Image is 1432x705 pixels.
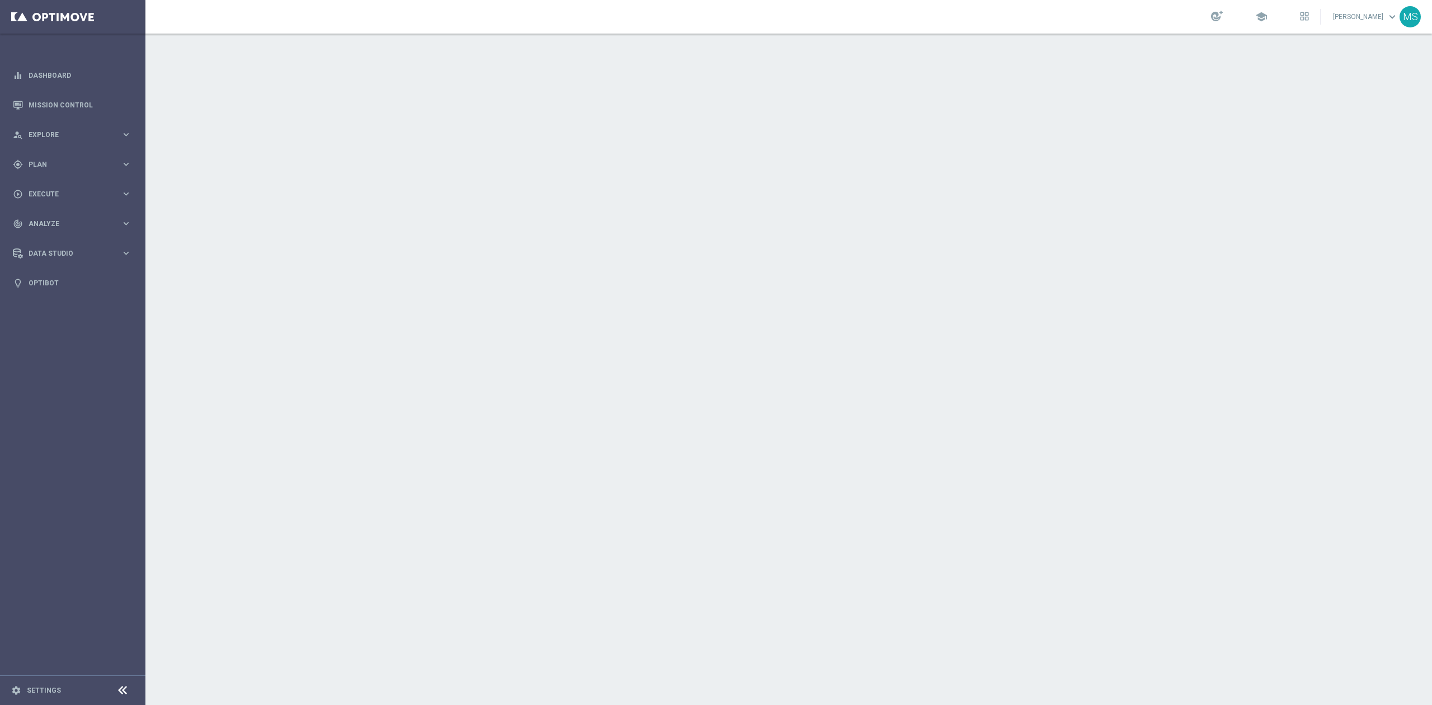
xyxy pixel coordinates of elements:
i: track_changes [13,219,23,229]
i: equalizer [13,70,23,81]
button: gps_fixed Plan keyboard_arrow_right [12,160,132,169]
div: Optibot [13,268,131,298]
button: Data Studio keyboard_arrow_right [12,249,132,258]
span: school [1255,11,1268,23]
button: play_circle_outline Execute keyboard_arrow_right [12,190,132,199]
span: Data Studio [29,250,121,257]
i: person_search [13,130,23,140]
span: Explore [29,131,121,138]
div: Analyze [13,219,121,229]
a: Settings [27,687,61,694]
i: lightbulb [13,278,23,288]
button: Mission Control [12,101,132,110]
i: keyboard_arrow_right [121,248,131,258]
i: keyboard_arrow_right [121,129,131,140]
div: Explore [13,130,121,140]
div: Mission Control [13,90,131,120]
span: Plan [29,161,121,168]
span: keyboard_arrow_down [1386,11,1398,23]
span: Execute [29,191,121,198]
a: Dashboard [29,60,131,90]
i: gps_fixed [13,159,23,170]
button: track_changes Analyze keyboard_arrow_right [12,219,132,228]
button: equalizer Dashboard [12,71,132,80]
i: keyboard_arrow_right [121,159,131,170]
button: person_search Explore keyboard_arrow_right [12,130,132,139]
div: Dashboard [13,60,131,90]
span: Analyze [29,220,121,227]
div: Data Studio [13,248,121,258]
i: play_circle_outline [13,189,23,199]
a: Mission Control [29,90,131,120]
a: Optibot [29,268,131,298]
i: settings [11,685,21,695]
div: Plan [13,159,121,170]
i: keyboard_arrow_right [121,189,131,199]
div: Execute [13,189,121,199]
a: [PERSON_NAME]keyboard_arrow_down [1332,8,1400,25]
button: lightbulb Optibot [12,279,132,288]
div: MS [1400,6,1421,27]
i: keyboard_arrow_right [121,218,131,229]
